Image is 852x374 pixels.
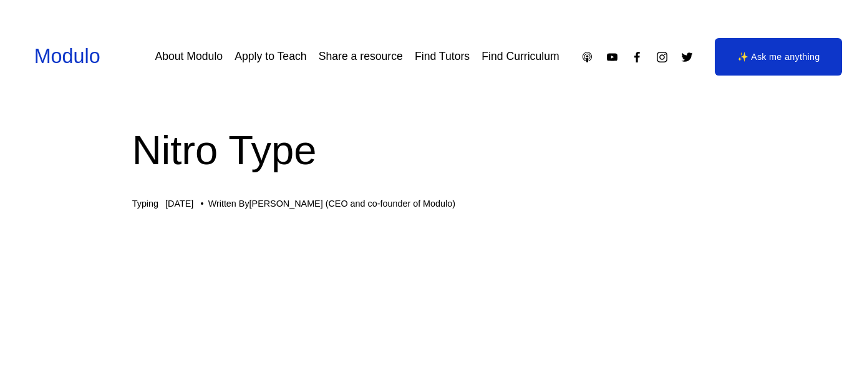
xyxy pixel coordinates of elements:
[482,46,559,67] a: Find Curriculum
[319,46,403,67] a: Share a resource
[656,51,669,64] a: Instagram
[235,46,306,67] a: Apply to Teach
[606,51,619,64] a: YouTube
[249,199,455,209] a: [PERSON_NAME] (CEO and co-founder of Modulo)
[631,51,644,64] a: Facebook
[132,122,720,179] h1: Nitro Type
[415,46,470,67] a: Find Tutors
[680,51,694,64] a: Twitter
[208,199,455,209] div: Written By
[155,46,223,67] a: About Modulo
[132,199,158,209] a: Typing
[715,38,842,76] a: ✨ Ask me anything
[34,45,100,67] a: Modulo
[165,199,193,209] span: [DATE]
[581,51,594,64] a: Apple Podcasts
